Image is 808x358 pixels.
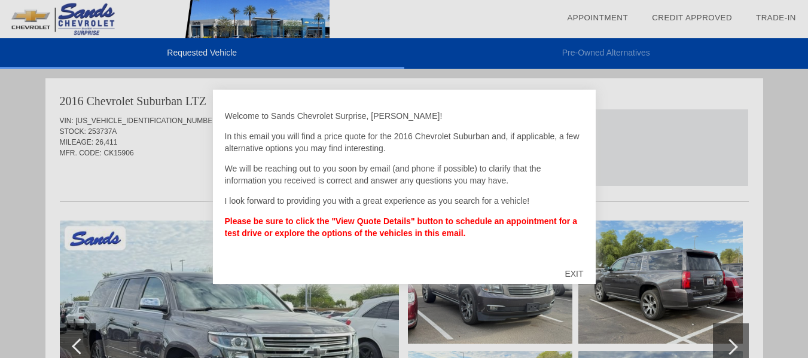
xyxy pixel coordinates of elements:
[225,216,577,238] strong: Please be sure to click the "View Quote Details" button to schedule an appointment for a test dri...
[225,110,584,122] p: Welcome to Sands Chevrolet Surprise, [PERSON_NAME]!
[225,195,584,207] p: I look forward to providing you with a great experience as you search for a vehicle!
[756,13,796,22] a: Trade-In
[225,130,584,154] p: In this email you will find a price quote for the 2016 Chevrolet Suburban and, if applicable, a f...
[652,13,732,22] a: Credit Approved
[553,256,595,292] div: EXIT
[225,163,584,186] p: We will be reaching out to you soon by email (and phone if possible) to clarify that the informat...
[567,13,628,22] a: Appointment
